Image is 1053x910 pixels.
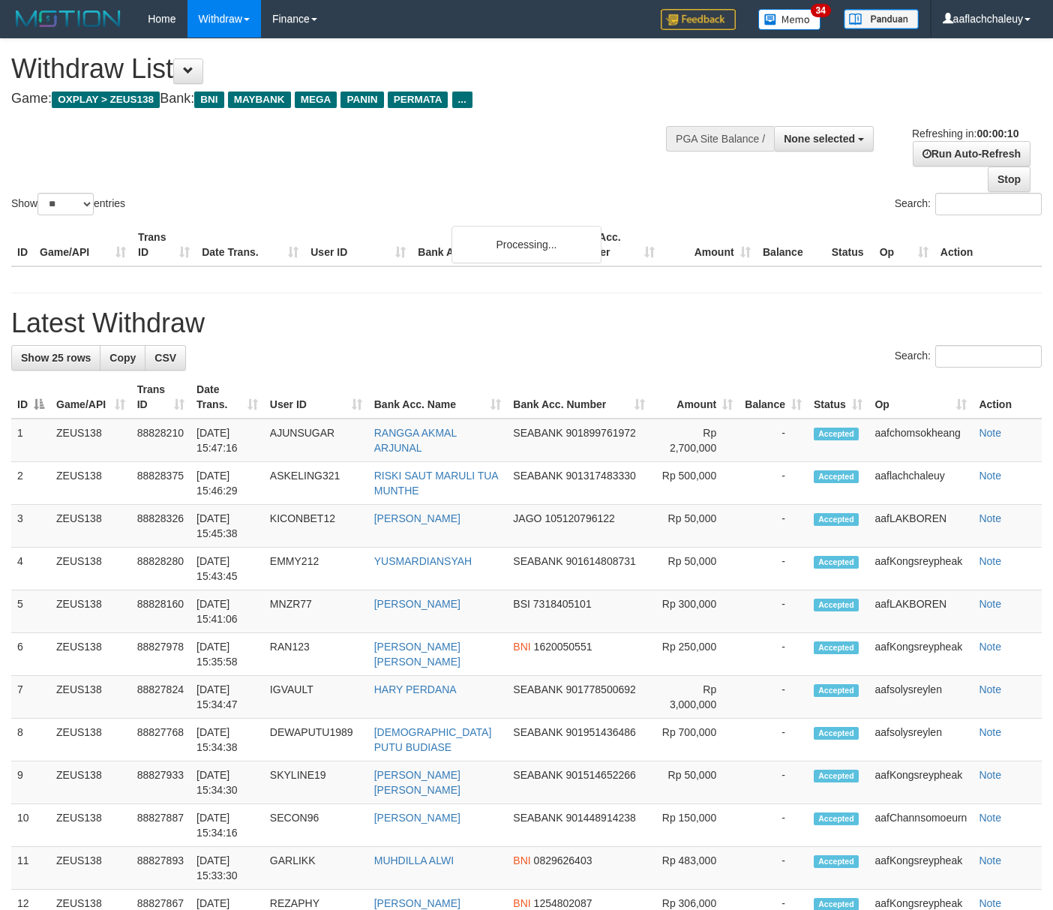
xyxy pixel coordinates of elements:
button: None selected [774,126,874,152]
label: Search: [895,345,1042,368]
th: Balance [757,224,826,266]
td: [DATE] 15:45:38 [190,505,264,548]
td: 88828210 [131,419,190,462]
td: 88827978 [131,633,190,676]
select: Showentries [37,193,94,215]
td: 6 [11,633,50,676]
td: [DATE] 15:47:16 [190,419,264,462]
td: 1 [11,419,50,462]
td: [DATE] 15:46:29 [190,462,264,505]
span: JAGO [513,512,541,524]
td: - [739,847,808,890]
span: BNI [513,897,530,909]
a: [PERSON_NAME] [374,598,460,610]
a: Note [979,641,1001,653]
td: 9 [11,761,50,804]
div: Processing... [451,226,601,263]
td: - [739,804,808,847]
td: 10 [11,804,50,847]
td: [DATE] 15:34:47 [190,676,264,719]
th: Amount [661,224,757,266]
a: RISKI SAUT MARULI TUA MUNTHE [374,470,498,497]
input: Search: [935,193,1042,215]
th: Game/API: activate to sort column ascending [50,376,131,419]
td: [DATE] 15:43:45 [190,548,264,590]
td: aafKongsreypheak [868,847,973,890]
td: 3 [11,505,50,548]
td: MNZR77 [264,590,368,633]
td: 88827824 [131,676,190,719]
td: ZEUS138 [50,462,131,505]
img: Feedback.jpg [661,9,736,30]
span: Accepted [814,513,859,526]
th: Amount: activate to sort column ascending [651,376,739,419]
th: Bank Acc. Number: activate to sort column ascending [507,376,651,419]
th: User ID [304,224,412,266]
span: Copy 105120796122 to clipboard [544,512,614,524]
span: Accepted [814,727,859,740]
a: Note [979,854,1001,866]
td: [DATE] 15:34:16 [190,804,264,847]
a: [PERSON_NAME] [PERSON_NAME] [374,641,460,668]
a: [PERSON_NAME] [374,812,460,824]
h4: Game: Bank: [11,92,687,107]
span: Copy 901514652266 to clipboard [565,769,635,781]
span: Copy 901778500692 to clipboard [565,683,635,695]
span: None selected [784,133,855,145]
td: Rp 483,000 [651,847,739,890]
td: ZEUS138 [50,761,131,804]
th: User ID: activate to sort column ascending [264,376,368,419]
td: 2 [11,462,50,505]
th: Trans ID [132,224,196,266]
td: RAN123 [264,633,368,676]
span: Accepted [814,641,859,654]
th: Op [874,224,934,266]
td: Rp 150,000 [651,804,739,847]
span: MAYBANK [228,92,291,108]
span: SEABANK [513,769,562,781]
td: - [739,761,808,804]
td: GARLIKK [264,847,368,890]
td: Rp 50,000 [651,761,739,804]
a: Note [979,769,1001,781]
div: PGA Site Balance / [666,126,774,152]
td: AJUNSUGAR [264,419,368,462]
a: RANGGA AKMAL ARJUNAL [374,427,457,454]
td: [DATE] 15:34:30 [190,761,264,804]
a: Note [979,812,1001,824]
a: [DEMOGRAPHIC_DATA] PUTU BUDIASE [374,726,492,753]
a: CSV [145,345,186,371]
a: Note [979,555,1001,567]
td: ZEUS138 [50,548,131,590]
td: - [739,505,808,548]
label: Show entries [11,193,125,215]
td: ASKELING321 [264,462,368,505]
td: ZEUS138 [50,590,131,633]
span: PANIN [340,92,383,108]
a: MUHDILLA ALWI [374,854,454,866]
td: Rp 50,000 [651,505,739,548]
span: Copy 901614808731 to clipboard [565,555,635,567]
a: [PERSON_NAME] [PERSON_NAME] [374,769,460,796]
td: ZEUS138 [50,804,131,847]
td: [DATE] 15:33:30 [190,847,264,890]
a: HARY PERDANA [374,683,457,695]
th: Status: activate to sort column ascending [808,376,868,419]
span: 34 [811,4,831,17]
th: Date Trans.: activate to sort column ascending [190,376,264,419]
span: SEABANK [513,683,562,695]
td: [DATE] 15:41:06 [190,590,264,633]
span: Copy 1254802087 to clipboard [534,897,592,909]
td: SECON96 [264,804,368,847]
td: aafKongsreypheak [868,761,973,804]
img: Button%20Memo.svg [758,9,821,30]
td: SKYLINE19 [264,761,368,804]
td: 88827933 [131,761,190,804]
a: Note [979,598,1001,610]
td: 8 [11,719,50,761]
td: 88827893 [131,847,190,890]
th: Op: activate to sort column ascending [868,376,973,419]
th: Date Trans. [196,224,304,266]
td: aafsolysreylen [868,676,973,719]
th: Bank Acc. Name: activate to sort column ascending [368,376,508,419]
